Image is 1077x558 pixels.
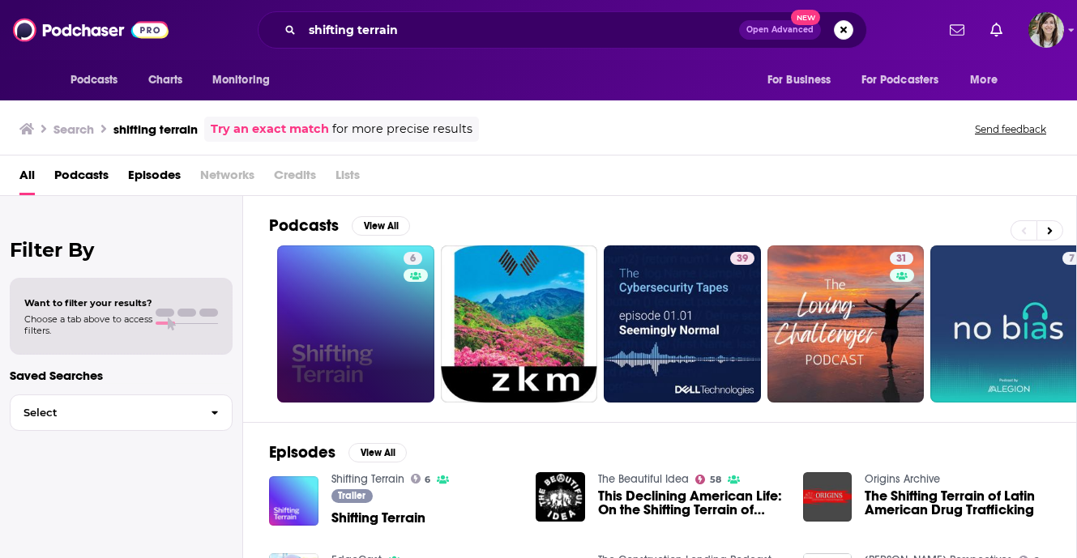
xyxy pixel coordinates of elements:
span: 58 [710,476,721,483]
a: PodcastsView All [269,215,410,236]
input: Search podcasts, credits, & more... [302,17,739,43]
span: Lists [335,162,360,195]
span: New [791,10,820,25]
h2: Episodes [269,442,335,462]
span: 31 [896,251,907,267]
button: open menu [59,65,139,96]
img: Shifting Terrain [269,476,318,526]
a: Shifting Terrain [331,511,425,525]
a: 6 [277,245,434,403]
span: Networks [200,162,254,195]
span: For Business [767,69,831,92]
span: Logged in as devinandrade [1028,12,1064,48]
button: Open AdvancedNew [739,20,821,40]
a: Origins Archive [865,472,940,486]
a: EpisodesView All [269,442,407,462]
h3: shifting terrain [113,121,198,137]
button: open menu [201,65,291,96]
span: Choose a tab above to access filters. [24,313,152,336]
a: 58 [695,475,721,484]
h3: Search [53,121,94,137]
a: Show notifications dropdown [943,16,971,44]
a: 31 [767,245,925,403]
span: Credits [274,162,316,195]
span: Want to filter your results? [24,297,152,309]
a: Podcasts [54,162,109,195]
span: For Podcasters [861,69,939,92]
a: This Declining American Life: On the Shifting Terrain of Empire [598,489,784,517]
a: Charts [138,65,193,96]
span: Open Advanced [746,26,814,34]
a: Shifting Terrain [331,472,404,486]
a: 39 [604,245,761,403]
a: 6 [411,474,431,483]
span: Select [11,407,198,418]
img: The Shifting Terrain of Latin American Drug Trafficking [803,472,853,522]
img: This Declining American Life: On the Shifting Terrain of Empire [536,472,585,522]
button: View All [348,443,407,462]
a: 39 [730,252,754,265]
h2: Podcasts [269,215,339,236]
button: open menu [851,65,963,96]
button: View All [352,216,410,236]
img: Podchaser - Follow, Share and Rate Podcasts [13,15,169,45]
span: More [970,69,998,92]
button: Send feedback [970,122,1051,136]
h2: Filter By [10,238,233,262]
a: The Beautiful Idea [598,472,689,486]
a: All [19,162,35,195]
p: Saved Searches [10,368,233,383]
span: Trailer [338,491,365,500]
button: Select [10,394,233,431]
div: Search podcasts, credits, & more... [258,11,867,49]
span: Monitoring [212,69,270,92]
span: Podcasts [71,69,118,92]
span: for more precise results [332,120,472,138]
button: Show profile menu [1028,12,1064,48]
img: User Profile [1028,12,1064,48]
a: Show notifications dropdown [984,16,1009,44]
a: Episodes [128,162,181,195]
a: The Shifting Terrain of Latin American Drug Trafficking [865,489,1050,517]
span: 39 [737,251,748,267]
a: 6 [404,252,422,265]
a: 31 [890,252,913,265]
button: open menu [959,65,1018,96]
span: Charts [148,69,183,92]
button: open menu [756,65,852,96]
span: 6 [410,251,416,267]
a: Try an exact match [211,120,329,138]
span: 6 [425,476,430,483]
span: 7 [1069,251,1075,267]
